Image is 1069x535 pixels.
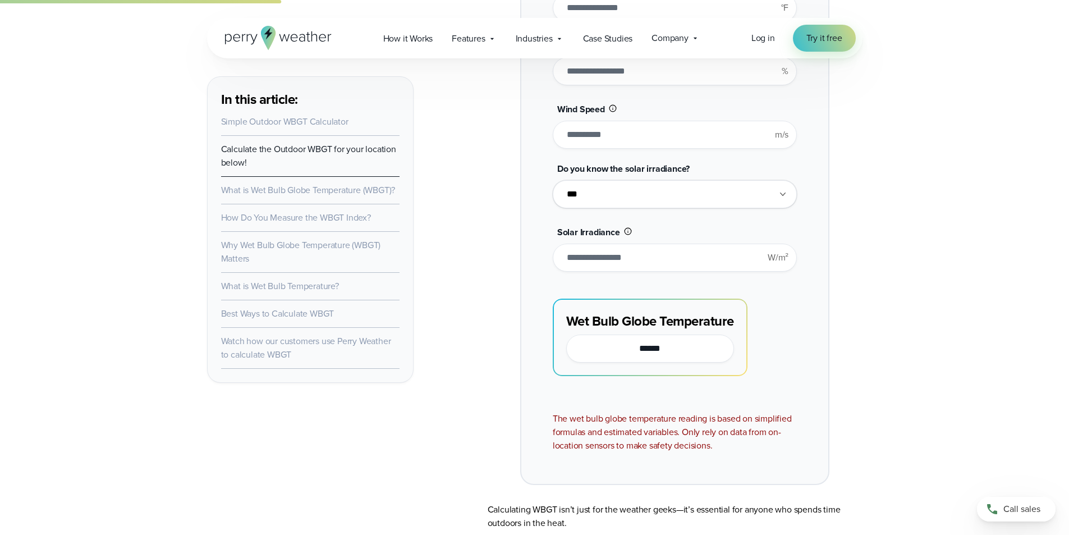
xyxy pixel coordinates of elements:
[221,143,396,169] a: Calculate the Outdoor WBGT for your location below!
[553,412,797,452] div: The wet bulb globe temperature reading is based on simplified formulas and estimated variables. O...
[793,25,856,52] a: Try it free
[557,103,605,116] span: Wind Speed
[383,32,433,45] span: How it Works
[977,497,1056,522] a: Call sales
[574,27,643,50] a: Case Studies
[452,32,485,45] span: Features
[221,335,391,361] a: Watch how our customers use Perry Weather to calculate WBGT
[516,32,553,45] span: Industries
[221,280,339,292] a: What is Wet Bulb Temperature?
[1003,502,1040,516] span: Call sales
[652,31,689,45] span: Company
[751,31,775,44] span: Log in
[221,115,348,128] a: Simple Outdoor WBGT Calculator
[583,32,633,45] span: Case Studies
[751,31,775,45] a: Log in
[374,27,443,50] a: How it Works
[806,31,842,45] span: Try it free
[221,184,396,196] a: What is Wet Bulb Globe Temperature (WBGT)?
[557,162,690,175] span: Do you know the solar irradiance?
[221,211,371,224] a: How Do You Measure the WBGT Index?
[488,503,862,530] p: Calculating WBGT isn’t just for the weather geeks—it’s essential for anyone who spends time outdo...
[557,226,620,239] span: Solar Irradiance
[221,307,334,320] a: Best Ways to Calculate WBGT
[221,239,381,265] a: Why Wet Bulb Globe Temperature (WBGT) Matters
[221,90,400,108] h3: In this article:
